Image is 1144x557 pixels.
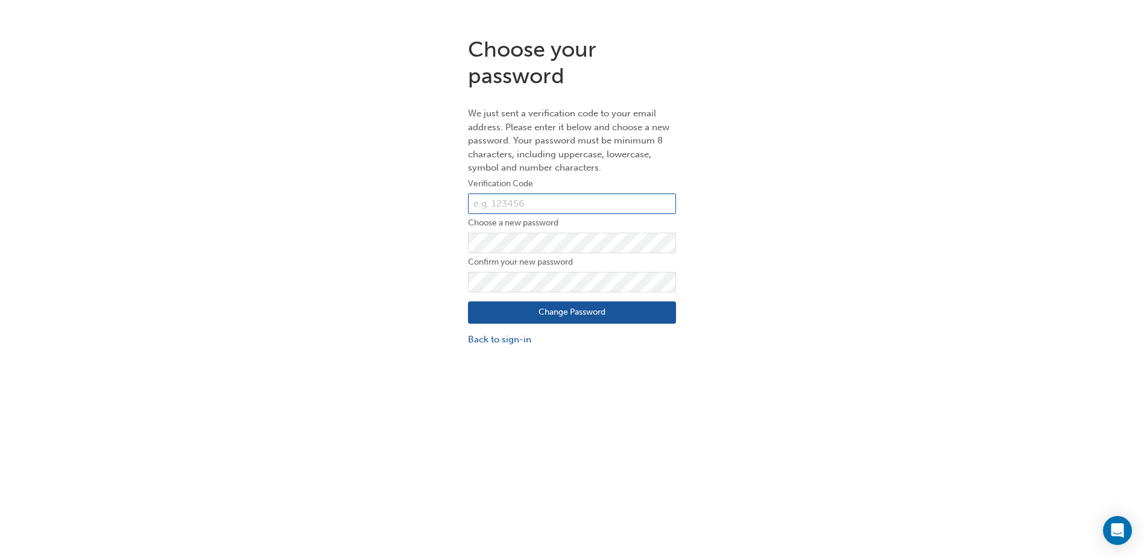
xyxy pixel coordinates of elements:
a: Back to sign-in [468,333,676,347]
button: Change Password [468,301,676,324]
h1: Choose your password [468,36,676,89]
input: e.g. 123456 [468,194,676,214]
label: Verification Code [468,177,676,191]
label: Confirm your new password [468,255,676,269]
div: Open Intercom Messenger [1103,516,1132,545]
p: We just sent a verification code to your email address. Please enter it below and choose a new pa... [468,107,676,175]
label: Choose a new password [468,216,676,230]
